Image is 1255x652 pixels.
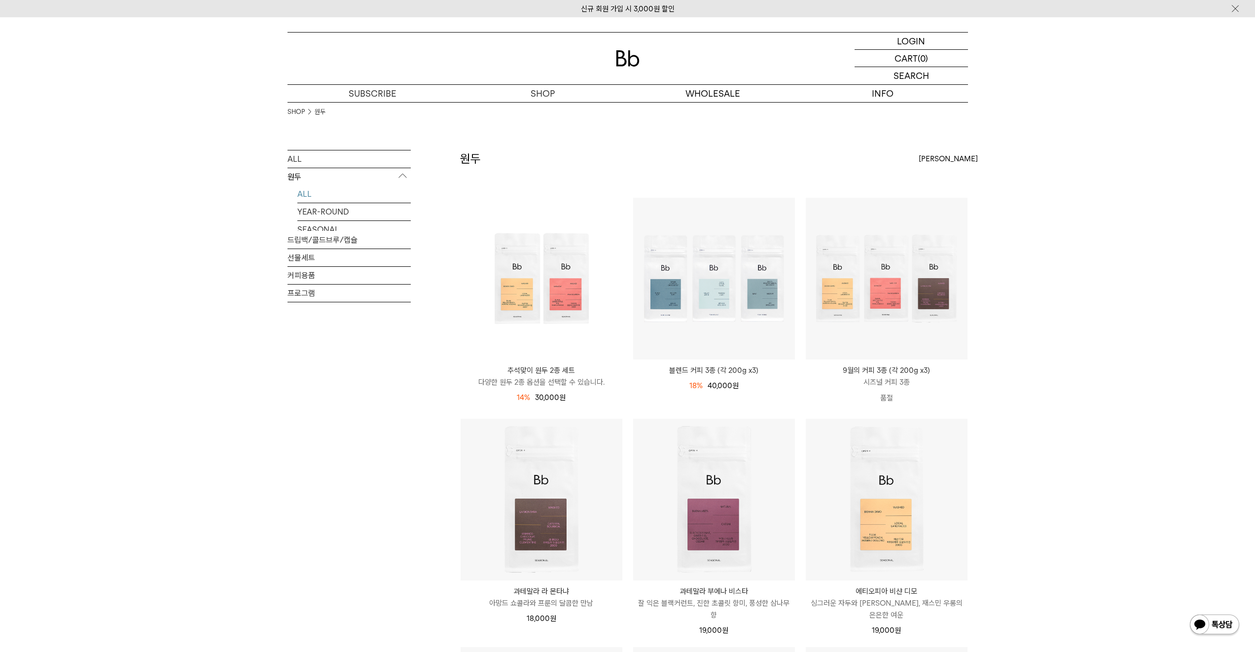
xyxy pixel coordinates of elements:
[460,150,481,167] h2: 원두
[616,50,640,67] img: 로고
[461,364,622,376] p: 추석맞이 원두 2종 세트
[633,597,795,621] p: 잘 익은 블랙커런트, 진한 초콜릿 향미, 풍성한 삼나무 향
[806,364,968,376] p: 9월의 커피 3종 (각 200g x3)
[732,381,739,390] span: 원
[806,376,968,388] p: 시즈널 커피 3종
[287,168,411,186] p: 원두
[798,85,968,102] p: INFO
[633,364,795,376] a: 블렌드 커피 3종 (각 200g x3)
[633,585,795,597] p: 과테말라 부에나 비스타
[633,585,795,621] a: 과테말라 부에나 비스타 잘 익은 블랙커런트, 진한 초콜릿 향미, 풍성한 삼나무 향
[708,381,739,390] span: 40,000
[581,4,675,13] a: 신규 회원 가입 시 3,000원 할인
[287,285,411,302] a: 프로그램
[297,203,411,220] a: YEAR-ROUND
[315,107,325,117] a: 원두
[919,153,978,165] span: [PERSON_NAME]
[287,249,411,266] a: 선물세트
[461,585,622,609] a: 과테말라 라 몬타냐 아망드 쇼콜라와 프룬의 달콤한 만남
[458,85,628,102] a: SHOP
[287,107,305,117] a: SHOP
[806,597,968,621] p: 싱그러운 자두와 [PERSON_NAME], 재스민 우롱의 은은한 여운
[559,393,566,402] span: 원
[287,150,411,168] a: ALL
[287,85,458,102] a: SUBSCRIBE
[461,198,622,360] img: 추석맞이 원두 2종 세트
[894,67,929,84] p: SEARCH
[297,185,411,203] a: ALL
[806,388,968,408] p: 품절
[287,231,411,249] a: 드립백/콜드브루/캡슐
[689,380,703,392] div: 18%
[806,419,968,580] img: 에티오피아 비샨 디모
[806,585,968,597] p: 에티오피아 비샨 디모
[535,393,566,402] span: 30,000
[461,585,622,597] p: 과테말라 라 몬타냐
[461,376,622,388] p: 다양한 원두 2종 옵션을 선택할 수 있습니다.
[461,419,622,580] img: 과테말라 라 몬타냐
[527,614,556,623] span: 18,000
[806,585,968,621] a: 에티오피아 비샨 디모 싱그러운 자두와 [PERSON_NAME], 재스민 우롱의 은은한 여운
[517,392,530,403] div: 14%
[806,198,968,360] img: 9월의 커피 3종 (각 200g x3)
[895,50,918,67] p: CART
[628,85,798,102] p: WHOLESALE
[897,33,925,49] p: LOGIN
[855,50,968,67] a: CART (0)
[550,614,556,623] span: 원
[855,33,968,50] a: LOGIN
[918,50,928,67] p: (0)
[722,626,728,635] span: 원
[872,626,901,635] span: 19,000
[461,597,622,609] p: 아망드 쇼콜라와 프룬의 달콤한 만남
[297,221,411,238] a: SEASONAL
[806,364,968,388] a: 9월의 커피 3종 (각 200g x3) 시즈널 커피 3종
[633,198,795,360] img: 블렌드 커피 3종 (각 200g x3)
[895,626,901,635] span: 원
[633,419,795,580] img: 과테말라 부에나 비스타
[461,364,622,388] a: 추석맞이 원두 2종 세트 다양한 원두 2종 옵션을 선택할 수 있습니다.
[1189,614,1240,637] img: 카카오톡 채널 1:1 채팅 버튼
[287,267,411,284] a: 커피용품
[699,626,728,635] span: 19,000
